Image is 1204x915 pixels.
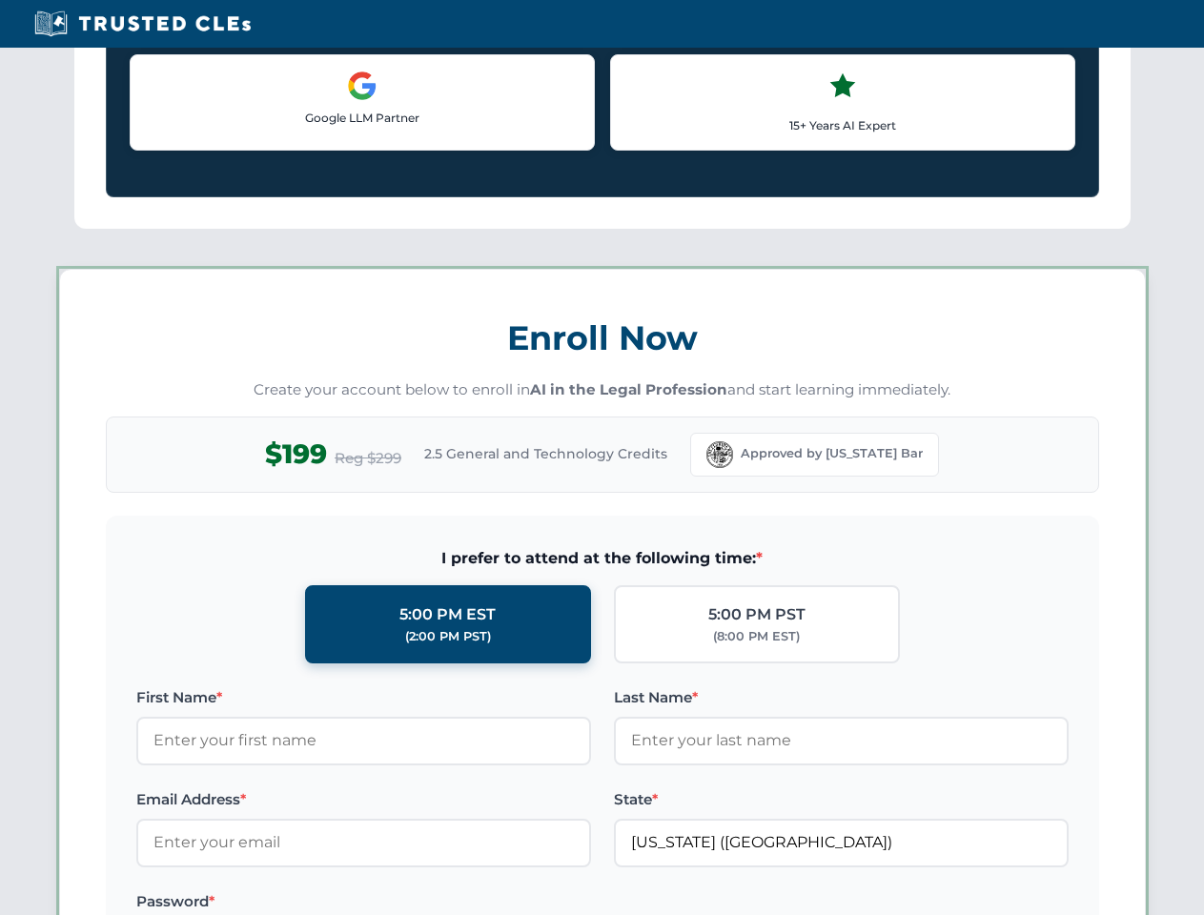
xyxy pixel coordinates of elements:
strong: AI in the Legal Profession [530,380,727,398]
label: Email Address [136,788,591,811]
span: 2.5 General and Technology Credits [424,443,667,464]
h3: Enroll Now [106,308,1099,368]
input: Enter your last name [614,717,1069,764]
label: Password [136,890,591,913]
div: 5:00 PM EST [399,602,496,627]
img: Trusted CLEs [29,10,256,38]
input: Florida (FL) [614,819,1069,866]
p: Google LLM Partner [146,109,579,127]
span: I prefer to attend at the following time: [136,546,1069,571]
span: Reg $299 [335,447,401,470]
label: First Name [136,686,591,709]
input: Enter your email [136,819,591,866]
img: Google [347,71,378,101]
p: 15+ Years AI Expert [626,116,1059,134]
div: 5:00 PM PST [708,602,806,627]
label: Last Name [614,686,1069,709]
input: Enter your first name [136,717,591,764]
span: $199 [265,433,327,476]
img: Florida Bar [706,441,733,468]
p: Create your account below to enroll in and start learning immediately. [106,379,1099,401]
span: Approved by [US_STATE] Bar [741,444,923,463]
div: (2:00 PM PST) [405,627,491,646]
div: (8:00 PM EST) [713,627,800,646]
label: State [614,788,1069,811]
